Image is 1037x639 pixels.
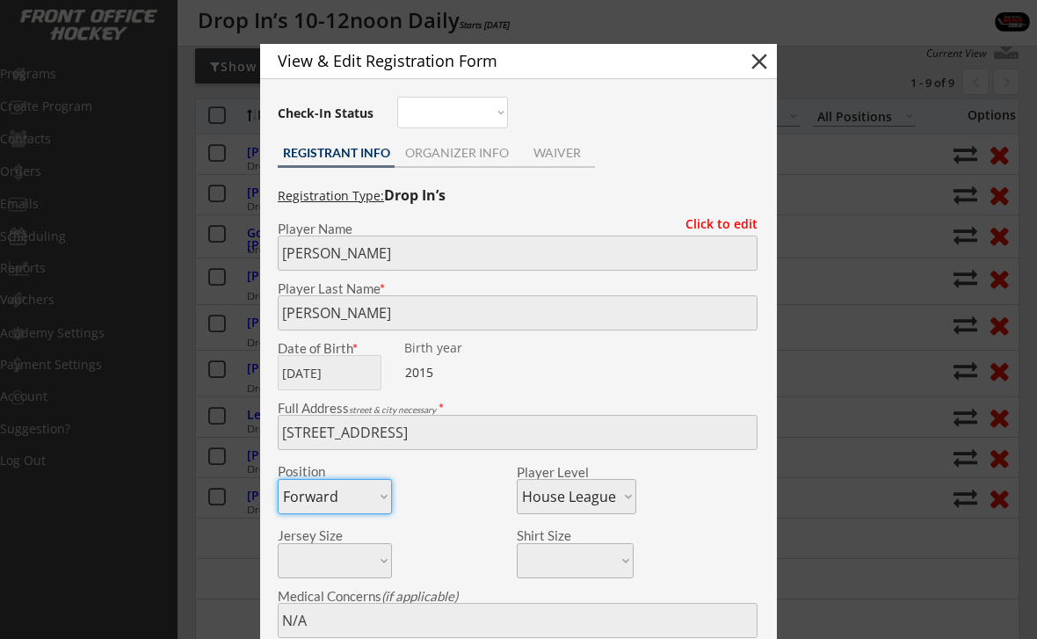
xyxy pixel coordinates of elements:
[518,147,595,159] div: WAIVER
[405,364,515,381] div: 2015
[278,415,758,450] input: Street, City, Province/State
[672,218,758,230] div: Click to edit
[278,107,377,120] div: Check-In Status
[381,588,458,604] em: (if applicable)
[349,404,436,415] em: street & city necessary
[278,282,758,295] div: Player Last Name
[278,529,368,542] div: Jersey Size
[278,187,384,204] u: Registration Type:
[278,465,368,478] div: Position
[395,147,518,159] div: ORGANIZER INFO
[278,342,392,355] div: Date of Birth
[278,402,758,415] div: Full Address
[404,342,514,355] div: We are transitioning the system to collect and store date of birth instead of just birth year to ...
[384,185,446,205] strong: Drop In’s
[278,147,395,159] div: REGISTRANT INFO
[278,222,758,236] div: Player Name
[278,590,758,603] div: Medical Concerns
[517,529,607,542] div: Shirt Size
[278,603,758,638] input: Allergies, injuries, etc.
[278,53,715,69] div: View & Edit Registration Form
[746,48,772,75] button: close
[517,466,636,479] div: Player Level
[404,342,514,354] div: Birth year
